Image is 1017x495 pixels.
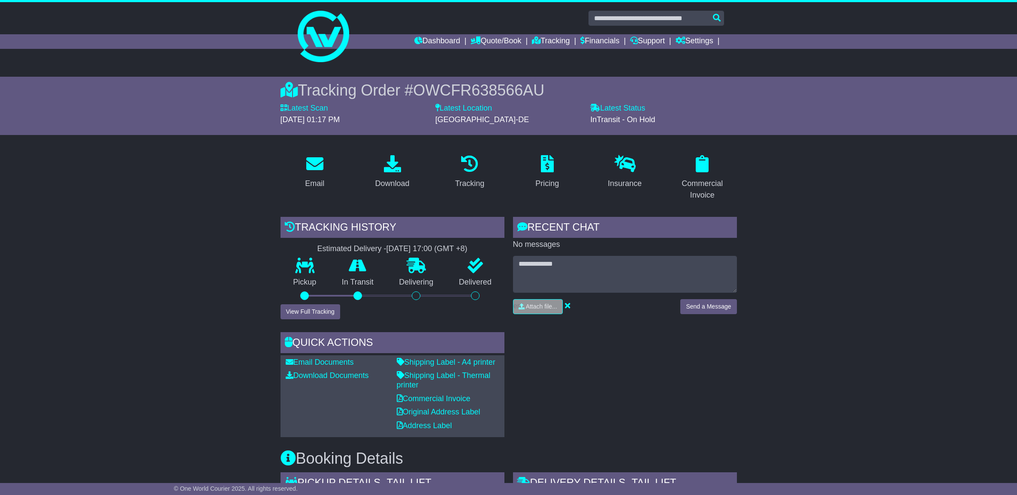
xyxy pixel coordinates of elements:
a: Insurance [602,152,647,192]
div: Download [375,178,409,189]
span: OWCFR638566AU [413,81,544,99]
div: Tracking history [281,217,504,240]
a: Settings [676,34,713,49]
div: Pricing [535,178,559,189]
label: Latest Scan [281,104,328,113]
a: Pricing [530,152,564,192]
span: - Tail Lift [625,477,676,488]
a: Commercial Invoice [397,394,471,403]
h3: Booking Details [281,450,737,467]
span: - Tail Lift [380,477,431,488]
a: Shipping Label - Thermal printer [397,371,491,389]
div: Email [305,178,324,189]
div: Tracking Order # [281,81,737,99]
a: Shipping Label - A4 printer [397,358,495,366]
p: In Transit [329,278,386,287]
a: Financials [580,34,619,49]
label: Latest Status [590,104,645,113]
span: [GEOGRAPHIC_DATA]-DE [435,115,529,124]
p: Delivering [386,278,447,287]
div: Estimated Delivery - [281,244,504,254]
a: Dashboard [414,34,460,49]
p: Pickup [281,278,329,287]
a: Original Address Label [397,408,480,416]
div: [DATE] 17:00 (GMT +8) [386,244,468,254]
button: View Full Tracking [281,304,340,319]
span: © One World Courier 2025. All rights reserved. [174,485,298,492]
div: Tracking [455,178,484,189]
a: Address Label [397,421,452,430]
a: Tracking [532,34,570,49]
p: No messages [513,240,737,249]
a: Support [630,34,665,49]
span: [DATE] 01:17 PM [281,115,340,124]
label: Latest Location [435,104,492,113]
a: Download Documents [286,371,369,380]
a: Tracking [450,152,490,192]
div: Insurance [608,178,642,189]
a: Email [299,152,330,192]
a: Commercial Invoice [668,152,737,204]
div: Commercial Invoice [673,178,731,201]
button: Send a Message [680,299,736,314]
a: Download [369,152,415,192]
p: Delivered [446,278,504,287]
a: Quote/Book [471,34,521,49]
span: InTransit - On Hold [590,115,655,124]
div: RECENT CHAT [513,217,737,240]
a: Email Documents [286,358,354,366]
div: Quick Actions [281,332,504,355]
